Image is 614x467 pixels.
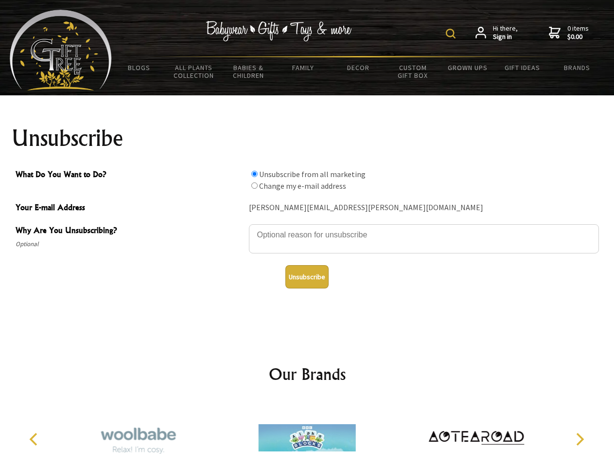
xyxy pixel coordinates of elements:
[16,201,244,216] span: Your E-mail Address
[567,33,589,41] strong: $0.00
[112,57,167,78] a: BLOGS
[249,200,599,216] div: [PERSON_NAME][EMAIL_ADDRESS][PERSON_NAME][DOMAIN_NAME]
[24,429,46,450] button: Previous
[567,24,589,41] span: 0 items
[167,57,222,86] a: All Plants Collection
[285,265,329,288] button: Unsubscribe
[331,57,386,78] a: Decor
[249,224,599,253] textarea: Why Are You Unsubscribing?
[276,57,331,78] a: Family
[251,182,258,189] input: What Do You Want to Do?
[493,24,518,41] span: Hi there,
[440,57,495,78] a: Grown Ups
[493,33,518,41] strong: Sign in
[549,24,589,41] a: 0 items$0.00
[206,21,352,41] img: Babywear - Gifts - Toys & more
[251,171,258,177] input: What Do You Want to Do?
[569,429,590,450] button: Next
[259,181,346,191] label: Change my e-mail address
[550,57,605,78] a: Brands
[495,57,550,78] a: Gift Ideas
[221,57,276,86] a: Babies & Children
[16,224,244,238] span: Why Are You Unsubscribing?
[10,10,112,90] img: Babyware - Gifts - Toys and more...
[12,126,603,150] h1: Unsubscribe
[16,168,244,182] span: What Do You Want to Do?
[475,24,518,41] a: Hi there,Sign in
[19,362,595,386] h2: Our Brands
[386,57,440,86] a: Custom Gift Box
[446,29,456,38] img: product search
[259,169,366,179] label: Unsubscribe from all marketing
[16,238,244,250] span: Optional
